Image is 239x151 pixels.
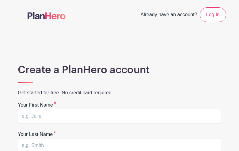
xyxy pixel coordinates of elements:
a: Log In [200,7,226,22]
span: Already have an account? [141,9,197,22]
label: Your first name [18,101,56,109]
h1: Create a PlanHero account [18,64,221,76]
img: logo-507f7623f17ff9eddc593b1ce0a138ce2505c220e1c5a4e2b4648c50719b7d32.svg [28,12,66,19]
label: Your last name [18,131,56,138]
input: e.g. Julie [18,109,221,123]
p: Get started for free. No credit card required. [18,89,221,96]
